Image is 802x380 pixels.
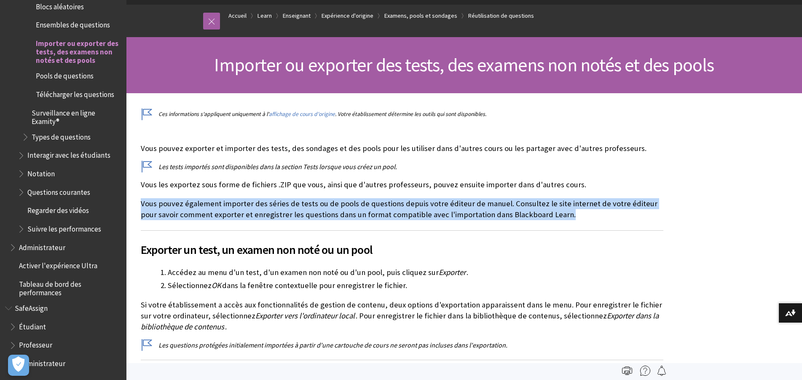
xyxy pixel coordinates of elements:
[19,356,65,368] span: Administrateur
[19,259,97,270] span: Activer l'expérience Ultra
[257,11,272,21] a: Learn
[19,277,121,297] span: Tableau de bord des performances
[212,280,221,290] span: OK
[141,143,663,154] p: Vous pouvez exporter et importer des tests, des sondages et des pools pour les utiliser dans d'au...
[141,340,663,350] p: Les questions protégées initialement importées à partir d'une cartouche de cours ne seront pas in...
[141,162,663,171] p: Les tests importés sont disponibles dans la section Tests lorsque vous créez un pool.
[439,267,466,277] span: Exporter
[36,36,121,65] span: Importer ou exporter des tests, des examens non notés et des pools
[36,87,114,99] span: Télécharger les questions
[27,167,55,178] span: Notation
[384,11,457,21] a: Examens, pools et sondages
[19,240,65,252] span: Administrateur
[36,18,110,30] span: Ensembles de questions
[5,301,121,371] nav: Book outline for Blackboard SafeAssign
[27,204,89,215] span: Regarder des vidéos
[19,320,46,331] span: Étudiant
[36,69,94,81] span: Pools de questions
[32,130,91,141] span: Types de questions
[322,11,373,21] a: Expérience d'origine
[141,311,659,331] span: Exporter dans la bibliothèque de contenus
[214,53,714,76] span: Importer ou exporter des tests, des examens non notés et des pools
[657,366,667,376] img: Follow this page
[141,230,663,259] h2: Exporter un test, un examen non noté ou un pool
[468,11,534,21] a: Réutilisation de questions
[640,366,650,376] img: More help
[32,106,121,126] span: Surveillance en ligne Examity®
[283,11,311,21] a: Enseignant
[141,179,663,190] p: Vous les exportez sous forme de fichiers .ZIP que vous, ainsi que d'autres professeurs, pouvez en...
[141,299,663,333] p: Si votre établissement a accès aux fonctionnalités de gestion de contenu, deux options d'exportat...
[622,366,632,376] img: Print
[15,301,48,313] span: SafeAssign
[19,338,52,350] span: Professeur
[141,198,663,220] p: Vous pouvez également importer des séries de tests ou de pools de questions depuis votre éditeur ...
[27,185,90,197] span: Questions courantes
[228,11,247,21] a: Accueil
[255,311,355,321] span: Exporter vers l'ordinateur local
[168,280,663,291] li: Sélectionnez dans la fenêtre contextuelle pour enregistrer le fichier.
[269,110,335,118] a: affichage de cours d'origine
[141,110,663,118] p: Ces informations s'appliquent uniquement à l' . Votre établissement détermine les outils qui sont...
[8,355,29,376] button: Ouvrir le centre de préférences
[168,267,663,278] li: Accédez au menu d'un test, d'un examen non noté ou d'un pool, puis cliquez sur .
[27,222,101,233] span: Suivre les performances
[27,148,110,160] span: Interagir avec les étudiants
